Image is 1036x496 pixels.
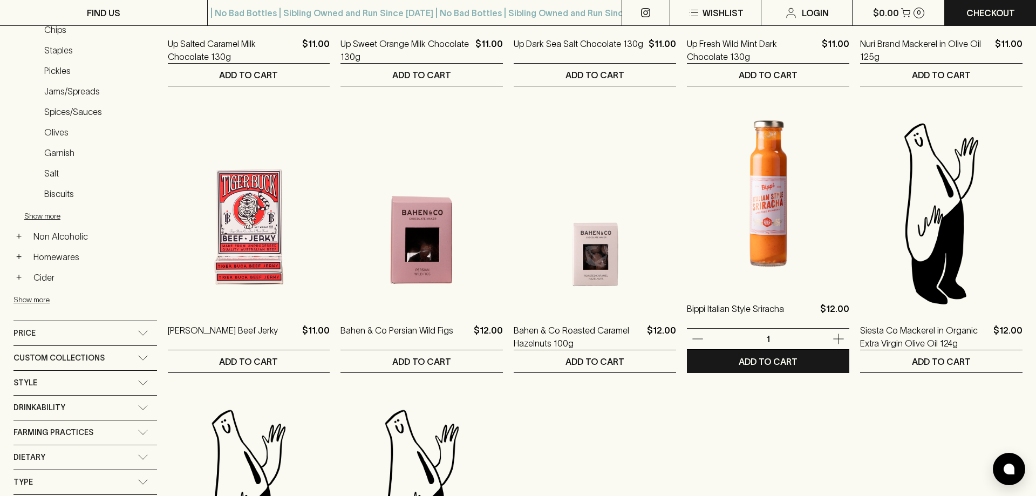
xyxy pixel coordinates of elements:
[860,64,1023,86] button: ADD TO CART
[39,21,157,39] a: Chips
[13,451,45,464] span: Dietary
[822,37,849,63] p: $11.00
[966,6,1015,19] p: Checkout
[1004,464,1014,474] img: bubble-icon
[13,371,157,395] div: Style
[993,324,1023,350] p: $12.00
[13,426,93,439] span: Farming Practices
[39,62,157,80] a: Pickles
[860,37,991,63] a: Nuri Brand Mackerel in Olive Oil 125g
[860,350,1023,372] button: ADD TO CART
[755,333,781,345] p: 1
[13,327,36,340] span: Price
[514,37,643,63] a: Up Dark Sea Salt Chocolate 130g
[912,69,971,81] p: ADD TO CART
[912,355,971,368] p: ADD TO CART
[29,248,157,266] a: Homewares
[39,164,157,182] a: Salt
[687,302,784,328] a: Bippi Italian Style Sriracha
[860,119,1023,308] img: Blackhearts & Sparrows Man
[13,475,33,489] span: Type
[739,69,798,81] p: ADD TO CART
[392,69,451,81] p: ADD TO CART
[514,324,643,350] a: Bahen & Co Roasted Caramel Hazelnuts 100g
[687,37,817,63] a: Up Fresh Wild Mint Dark Chocolate 130g
[13,272,24,283] button: +
[87,6,120,19] p: FIND US
[820,302,849,328] p: $12.00
[13,470,157,494] div: Type
[340,324,453,350] a: Bahen & Co Persian Wild Figs
[13,376,37,390] span: Style
[649,37,676,63] p: $11.00
[514,64,676,86] button: ADD TO CART
[995,37,1023,63] p: $11.00
[565,355,624,368] p: ADD TO CART
[13,396,157,420] div: Drinkability
[29,268,157,287] a: Cider
[917,10,921,16] p: 0
[39,185,157,203] a: Biscuits
[13,401,65,415] span: Drinkability
[24,205,166,227] button: Show more
[302,324,330,350] p: $11.00
[687,64,849,86] button: ADD TO CART
[340,350,503,372] button: ADD TO CART
[39,144,157,162] a: Garnish
[39,103,157,121] a: Spices/Sauces
[13,321,157,345] div: Price
[39,41,157,59] a: Staples
[514,119,676,308] img: Bahen & Co Roasted Caramel Hazelnuts 100g
[340,37,471,63] a: Up Sweet Orange Milk Chocolate 130g
[219,69,278,81] p: ADD TO CART
[13,231,24,242] button: +
[340,119,503,308] img: Bahen & Co Persian Wild Figs
[647,324,676,350] p: $12.00
[13,420,157,445] div: Farming Practices
[13,351,105,365] span: Custom Collections
[219,355,278,368] p: ADD TO CART
[860,324,989,350] a: Siesta Co Mackerel in Organic Extra Virgin Olive Oil 124g
[13,252,24,262] button: +
[168,37,298,63] a: Up Salted Caramel Milk Chocolate 130g
[687,350,849,372] button: ADD TO CART
[802,6,829,19] p: Login
[168,324,278,350] a: [PERSON_NAME] Beef Jerky
[703,6,744,19] p: Wishlist
[474,324,503,350] p: $12.00
[873,6,899,19] p: $0.00
[565,69,624,81] p: ADD TO CART
[39,123,157,141] a: Olives
[340,64,503,86] button: ADD TO CART
[13,346,157,370] div: Custom Collections
[13,289,155,311] button: Show more
[475,37,503,63] p: $11.00
[514,350,676,372] button: ADD TO CART
[392,355,451,368] p: ADD TO CART
[29,227,157,246] a: Non Alcoholic
[168,119,330,308] img: Tiger Buck Beef Jerky
[13,445,157,470] div: Dietary
[739,355,798,368] p: ADD TO CART
[687,97,849,286] img: Bippi Italian Style Sriracha
[302,37,330,63] p: $11.00
[39,82,157,100] a: Jams/Spreads
[168,64,330,86] button: ADD TO CART
[168,350,330,372] button: ADD TO CART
